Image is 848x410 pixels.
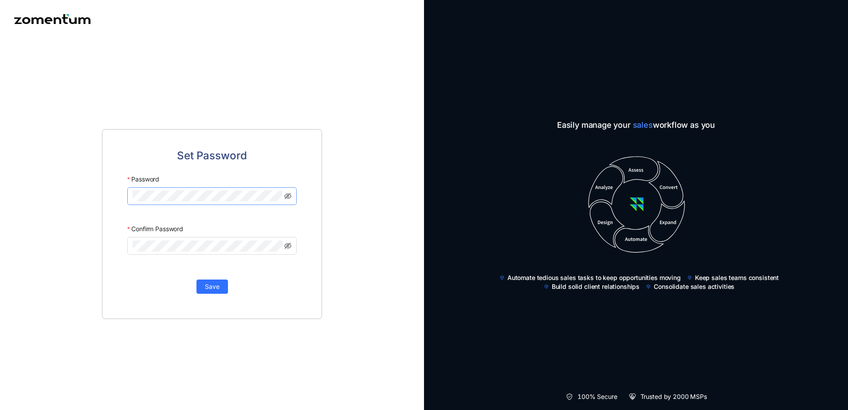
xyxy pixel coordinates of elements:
[14,14,90,24] img: Zomentum logo
[695,273,779,282] span: Keep sales teams consistent
[577,392,617,401] span: 100% Secure
[127,221,183,237] label: Confirm Password
[492,119,780,131] span: Easily manage your workflow as you
[284,242,291,249] span: eye-invisible
[633,120,653,130] span: sales
[552,282,640,291] span: Build solid client relationships
[507,273,681,282] span: Automate tedious sales tasks to keep opportunities moving
[284,193,291,200] span: eye-invisible
[654,282,734,291] span: Consolidate sales activities
[177,147,247,164] span: Set Password
[133,240,283,252] input: Confirm Password
[205,282,220,292] span: Save
[196,280,228,294] button: Save
[127,171,159,187] label: Password
[640,392,707,401] span: Trusted by 2000 MSPs
[133,190,283,201] input: Password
